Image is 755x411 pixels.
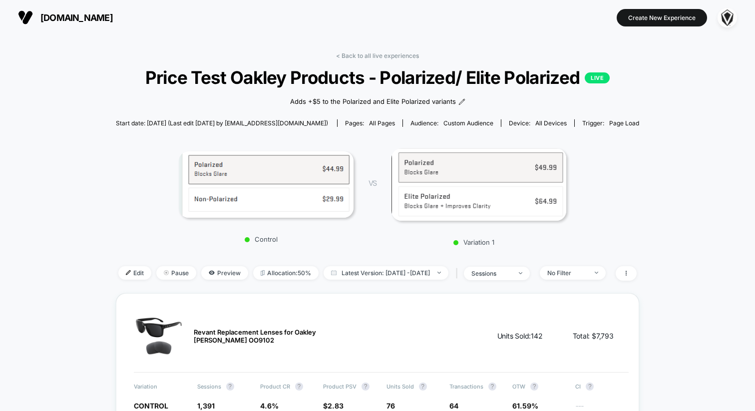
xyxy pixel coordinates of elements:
span: Revant Replacement Lenses for Oakley [PERSON_NAME] OO9102 [194,328,344,344]
a: < Back to all live experiences [336,52,419,59]
span: | [453,266,464,281]
span: 1,391 [197,402,215,410]
span: all devices [535,119,567,127]
img: rebalance [261,270,265,276]
span: Variation [134,383,187,391]
span: CONTROL [134,402,168,410]
button: ? [226,383,234,391]
p: LIVE [585,72,610,83]
span: Pause [156,266,196,280]
span: Total: $ 7,793 [573,331,614,341]
span: Units Sold [386,383,439,391]
span: Price Test Oakley Products - Polarized/ Elite Polarized [142,67,613,88]
span: Device: [501,119,574,127]
span: Adds +$5 to the Polarized and Elite Polarized variants [290,97,456,107]
span: 61.59% [512,402,538,410]
img: end [164,270,169,275]
span: Start date: [DATE] (Last edit [DATE] by [EMAIL_ADDRESS][DOMAIN_NAME]) [116,119,328,127]
span: --- [575,403,628,411]
div: sessions [471,270,511,277]
div: Audience: [410,119,493,127]
span: Units Sold: 142 [497,331,543,341]
span: Preview [201,266,248,280]
span: 64 [449,402,458,410]
button: ? [530,383,538,391]
button: ? [488,383,496,391]
button: ? [362,383,370,391]
img: edit [126,270,131,275]
button: Create New Experience [617,9,707,26]
span: Custom Audience [443,119,493,127]
img: end [437,272,441,274]
span: OTW [512,383,565,391]
p: Control [174,235,349,243]
span: VS [369,179,377,187]
button: [DOMAIN_NAME] [15,9,116,25]
span: [DOMAIN_NAME] [40,12,113,23]
button: ppic [715,7,740,28]
button: ? [295,383,303,391]
div: Trigger: [582,119,639,127]
span: Allocation: 50% [253,266,319,280]
button: ? [586,383,594,391]
span: 76 [386,402,395,410]
p: Variation 1 [386,238,561,246]
img: Revant Replacement Lenses for Oakley Holbrook OO9102 [134,311,184,361]
span: 4.6% [260,402,279,410]
div: Pages: [345,119,395,127]
span: all pages [369,119,395,127]
span: Product PSV [323,383,376,391]
span: CI [575,383,628,391]
img: Visually logo [18,10,33,25]
img: end [519,272,522,274]
span: Edit [118,266,151,280]
div: No Filter [547,269,587,277]
img: end [595,272,598,274]
img: Variation 1 main [391,148,566,221]
span: Sessions [197,383,250,391]
img: ppic [718,8,737,27]
span: Page Load [609,119,639,127]
img: calendar [331,270,337,275]
span: Latest Version: [DATE] - [DATE] [324,266,448,280]
button: ? [419,383,427,391]
span: $2.83 [323,402,344,410]
span: Product CR [260,383,313,391]
img: Control main [179,151,354,218]
span: Transactions [449,383,502,391]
